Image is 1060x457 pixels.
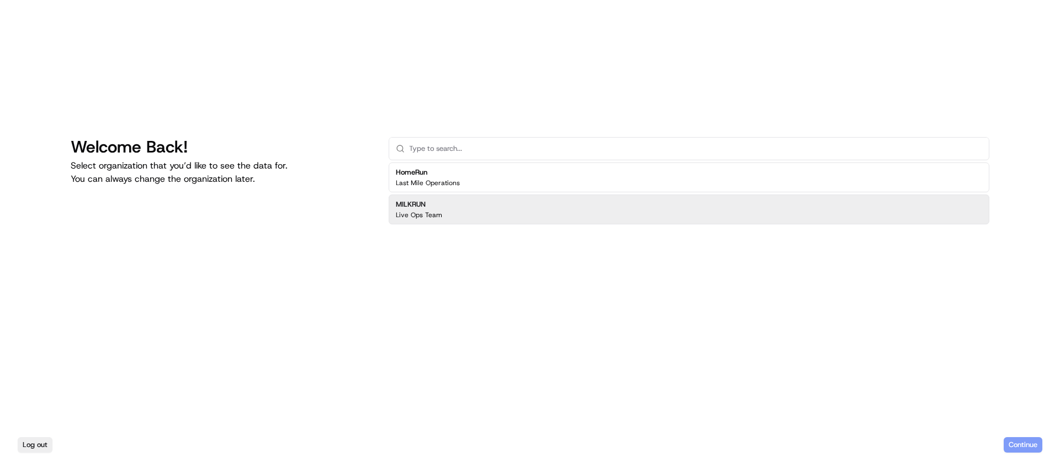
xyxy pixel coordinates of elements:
h2: MILKRUN [396,199,442,209]
div: Suggestions [389,160,989,227]
input: Type to search... [409,138,982,160]
p: Select organization that you’d like to see the data for. You can always change the organization l... [71,159,371,186]
button: Log out [18,437,52,453]
p: Last Mile Operations [396,178,460,187]
h2: HomeRun [396,167,460,177]
h1: Welcome Back! [71,137,371,157]
p: Live Ops Team [396,211,442,219]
